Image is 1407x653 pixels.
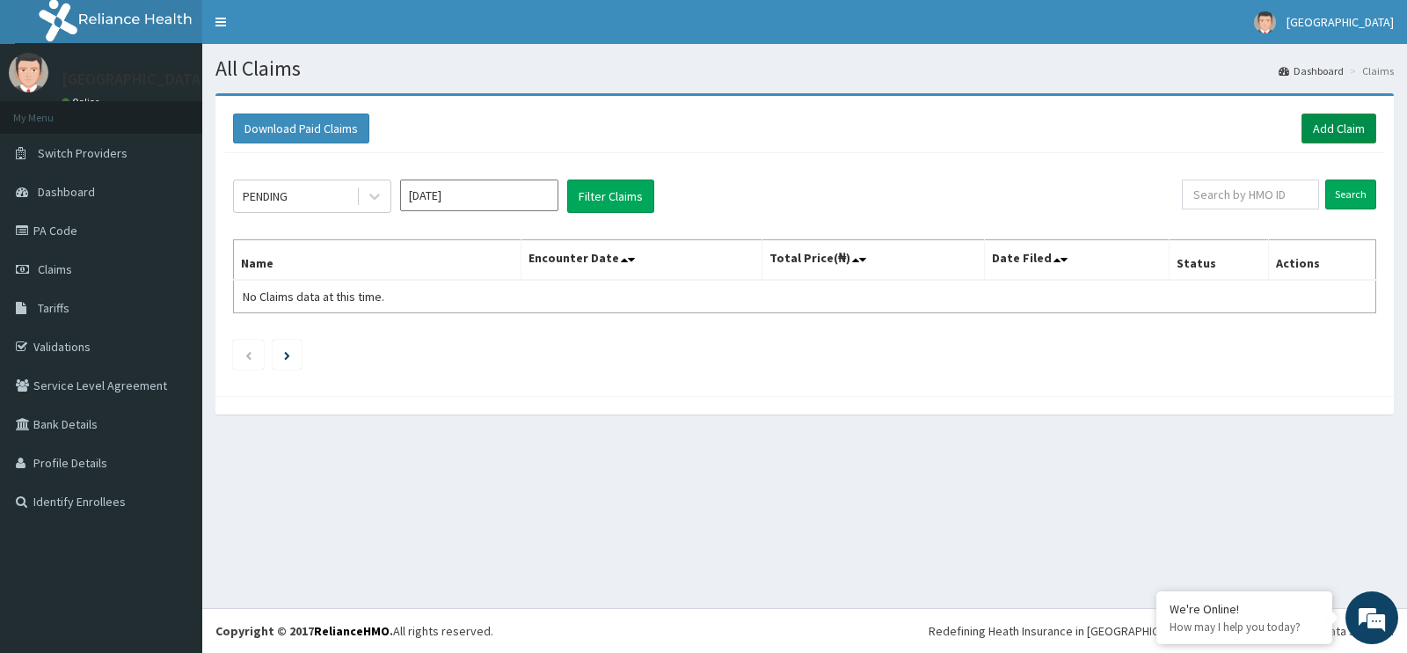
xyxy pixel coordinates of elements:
[1170,601,1319,617] div: We're Online!
[9,53,48,92] img: User Image
[234,240,521,281] th: Name
[284,347,290,363] a: Next page
[1301,114,1376,143] a: Add Claim
[985,240,1170,281] th: Date Filed
[1345,63,1394,78] li: Claims
[215,623,393,639] strong: Copyright © 2017 .
[400,180,558,211] input: Select Month and Year
[1325,180,1376,209] input: Search
[314,623,390,639] a: RelianceHMO
[202,608,1407,653] footer: All rights reserved.
[929,622,1394,640] div: Redefining Heath Insurance in [GEOGRAPHIC_DATA] using Telemedicine and Data Science!
[1170,620,1319,635] p: How may I help you today?
[1287,14,1394,30] span: [GEOGRAPHIC_DATA]
[244,347,252,363] a: Previous page
[1169,240,1268,281] th: Status
[1279,63,1344,78] a: Dashboard
[38,300,69,316] span: Tariffs
[521,240,762,281] th: Encounter Date
[1182,180,1320,209] input: Search by HMO ID
[567,180,654,213] button: Filter Claims
[762,240,984,281] th: Total Price(₦)
[215,57,1394,80] h1: All Claims
[38,184,95,200] span: Dashboard
[38,145,128,161] span: Switch Providers
[62,71,207,87] p: [GEOGRAPHIC_DATA]
[1254,11,1276,33] img: User Image
[243,187,288,205] div: PENDING
[38,261,72,277] span: Claims
[243,289,384,304] span: No Claims data at this time.
[1268,240,1375,281] th: Actions
[233,114,369,143] button: Download Paid Claims
[62,96,104,108] a: Online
